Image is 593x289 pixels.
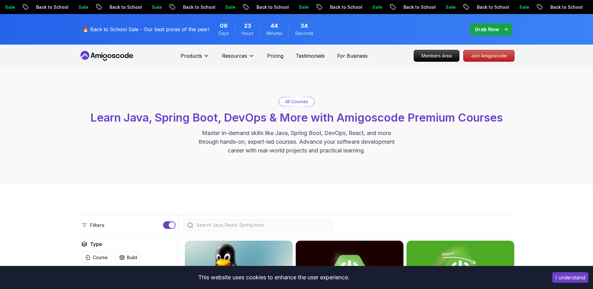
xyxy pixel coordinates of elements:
span: 44 Minutes [271,22,278,30]
p: Sale [514,4,534,10]
p: Sale [73,4,93,10]
a: For Business [337,52,368,60]
p: Join Amigoscode [464,50,514,61]
p: Back to School [31,4,73,10]
button: Products [181,52,209,65]
p: Sale [293,4,313,10]
button: Build [115,252,141,263]
p: Back to School [398,4,440,10]
span: Days [219,30,229,36]
button: Course [81,252,112,263]
p: Filters [90,221,104,229]
a: Pricing [267,52,283,60]
p: Build [127,254,137,261]
span: 34 Seconds [300,22,308,30]
button: Accept cookies [552,272,588,283]
p: Sale [146,4,166,10]
p: Sale [220,4,240,10]
input: Search Java, React, Spring boot ... [195,222,329,228]
div: This website uses cookies to enhance the user experience. [5,271,543,284]
p: 🔥 Back to School Sale - Our best prices of the year! [82,26,209,33]
a: Join Amigoscode [463,50,515,62]
p: Back to School [251,4,293,10]
p: All Courses [285,99,308,105]
span: Hours [242,30,254,36]
p: Sale [440,4,460,10]
p: Master in-demand skills like Java, Spring Boot, DevOps, React, and more through hands-on, expert-... [192,129,401,155]
p: Course [93,254,108,261]
a: Members Area [414,50,459,62]
span: 6 Days [220,22,228,30]
p: Sale [367,4,387,10]
span: Seconds [295,30,313,36]
p: Resources [222,52,247,60]
p: Back to School [545,4,587,10]
span: Minutes [266,30,282,36]
p: Back to School [177,4,220,10]
button: Resources [222,52,255,65]
span: Learn Java, Spring Boot, DevOps & More with Amigoscode Premium Courses [90,111,503,124]
a: Testimonials [296,52,325,60]
h2: Type [90,240,102,248]
p: Products [181,52,202,60]
p: Grab Now [475,26,499,33]
span: 23 Hours [244,22,251,30]
p: Back to School [471,4,514,10]
p: Back to School [324,4,367,10]
p: Back to School [104,4,146,10]
p: Members Area [414,50,459,61]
